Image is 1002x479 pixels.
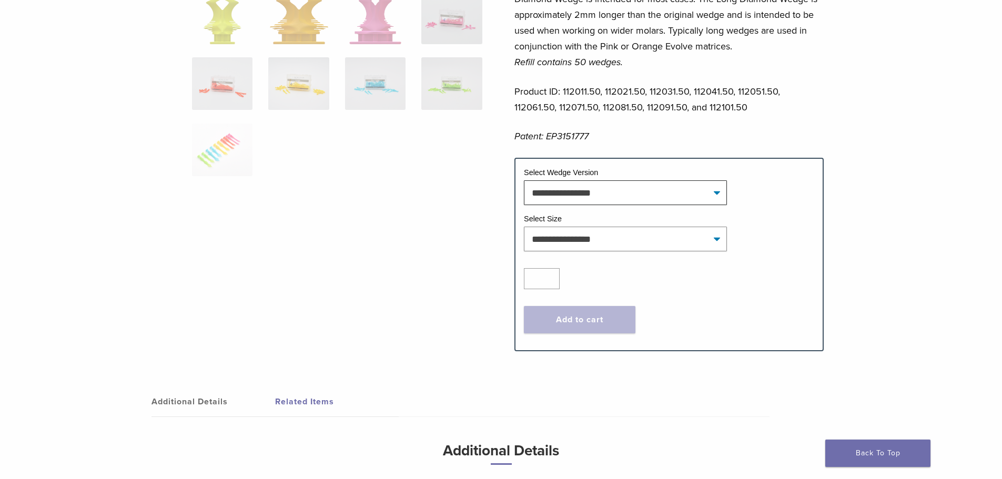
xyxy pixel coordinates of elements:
[514,84,824,115] p: Product ID: 112011.50, 112021.50, 112031.50, 112041.50, 112051.50, 112061.50, 112071.50, 112081.5...
[524,168,598,177] label: Select Wedge Version
[524,306,635,333] button: Add to cart
[514,56,623,68] em: Refill contains 50 wedges.
[192,124,252,176] img: Diamond Wedge and Long Diamond Wedge - Image 13
[514,130,589,142] em: Patent: EP3151777
[192,57,252,110] img: Diamond Wedge and Long Diamond Wedge - Image 9
[524,215,562,223] label: Select Size
[345,57,406,110] img: Diamond Wedge and Long Diamond Wedge - Image 11
[275,387,399,416] a: Related Items
[220,438,783,473] h3: Additional Details
[825,440,930,467] a: Back To Top
[421,57,482,110] img: Diamond Wedge and Long Diamond Wedge - Image 12
[151,387,275,416] a: Additional Details
[268,57,329,110] img: Diamond Wedge and Long Diamond Wedge - Image 10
